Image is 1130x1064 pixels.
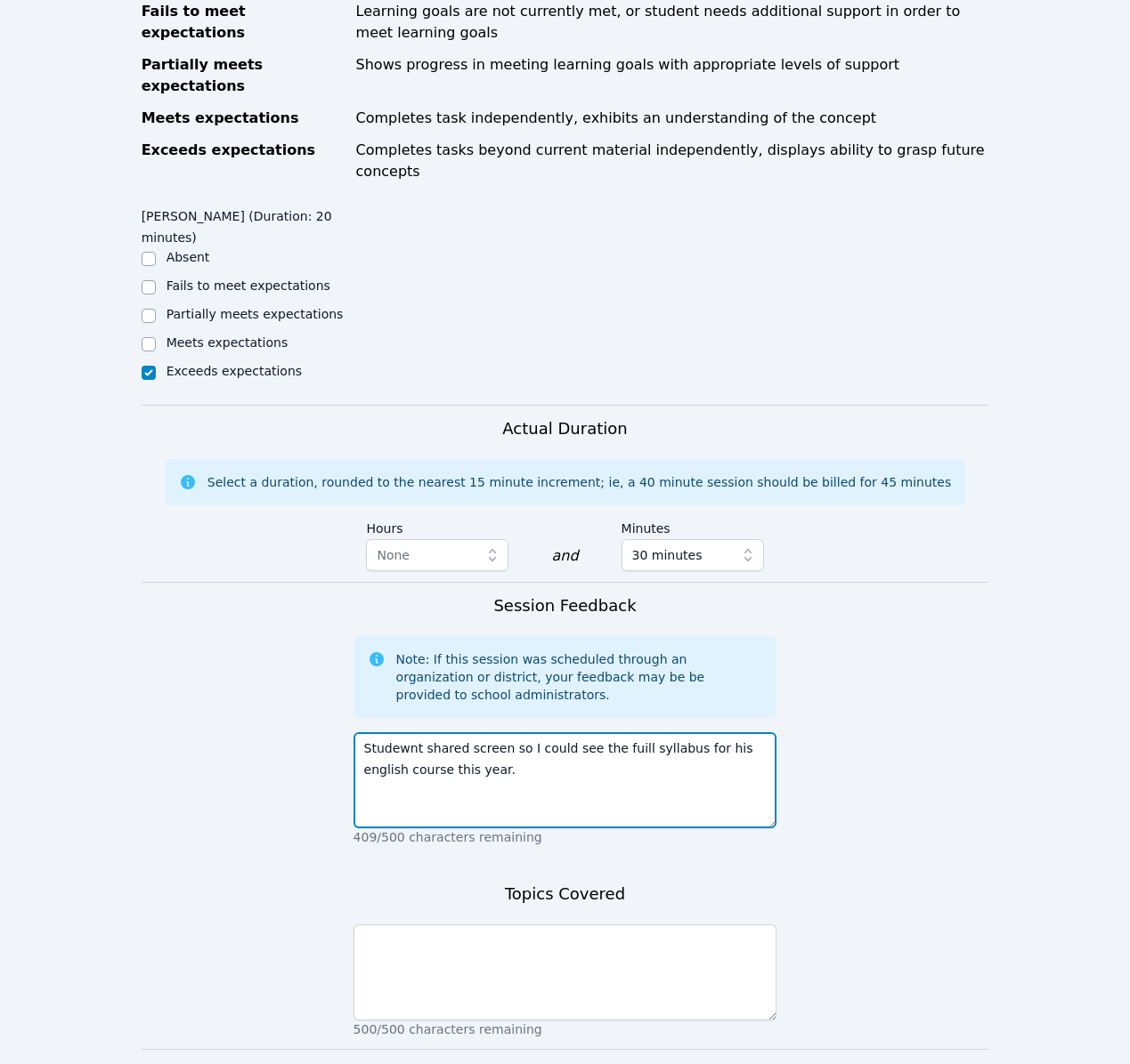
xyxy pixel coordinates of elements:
div: Completes tasks beyond current material independently, displays ability to grasp future concepts [356,140,989,182]
div: Shows progress in meeting learning goals with appropriate levels of support [356,54,989,97]
div: and [551,545,578,567]
textarea: Studewnt shared screen so I could see the fuill syllabus for his english course this year. [354,732,777,828]
div: Select a duration, rounded to the nearest 15 minute increment; ie, a 40 minute session should be ... [207,473,951,491]
button: None [366,539,508,571]
button: 30 minutes [622,539,764,571]
h3: Session Feedback [493,593,636,618]
label: Absent [167,250,210,264]
h3: Topics Covered [505,882,625,907]
div: Completes task independently, exhibits an understanding of the concept [356,108,989,129]
div: Note: If this session was scheduled through an organization or district, your feedback may be be ... [396,650,763,704]
label: Hours [366,512,508,539]
div: Exceeds expectations [142,140,346,182]
div: Meets expectations [142,108,346,129]
label: Meets expectations [167,335,289,350]
legend: [PERSON_NAME] (Duration: 20 minutes) [142,200,354,248]
span: None [377,548,410,562]
div: Fails to meet expectations [142,1,346,44]
p: 500/500 characters remaining [354,1020,777,1038]
label: Fails to meet expectations [167,278,330,293]
label: Exceeds expectations [167,364,302,378]
div: Partially meets expectations [142,54,346,97]
label: Partially meets expectations [167,307,344,321]
div: Learning goals are not currently met, or student needs additional support in order to meet learni... [356,1,989,44]
span: 30 minutes [632,544,703,566]
label: Minutes [622,512,764,539]
h3: Actual Duration [502,416,627,441]
p: 409/500 characters remaining [354,828,777,846]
